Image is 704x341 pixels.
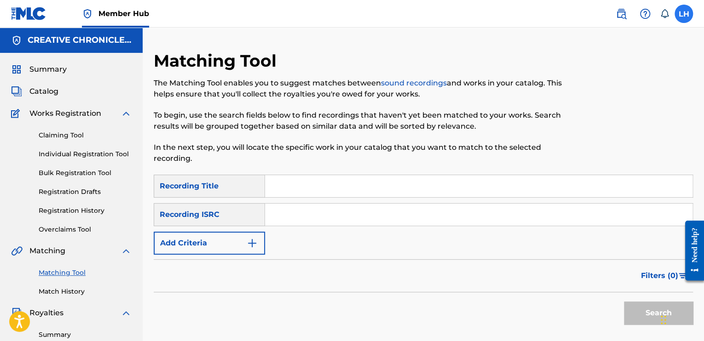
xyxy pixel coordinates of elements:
[11,86,58,97] a: CatalogCatalog
[616,8,627,19] img: search
[675,5,693,23] div: User Menu
[661,306,666,334] div: Drag
[11,307,22,318] img: Royalties
[98,8,149,19] span: Member Hub
[641,270,678,281] span: Filters ( 0 )
[39,268,132,278] a: Matching Tool
[154,175,693,329] form: Search Form
[82,8,93,19] img: Top Rightsholder
[635,264,693,287] button: Filters (0)
[29,86,58,97] span: Catalog
[154,78,569,100] p: The Matching Tool enables you to suggest matches between and works in your catalog. This helps en...
[29,108,101,119] span: Works Registration
[154,142,569,164] p: In the next step, you will locate the specific work in your catalog that you want to match to the...
[11,7,46,20] img: MLC Logo
[39,168,132,178] a: Bulk Registration Tool
[121,245,132,256] img: expand
[11,86,22,97] img: Catalog
[11,64,22,75] img: Summary
[121,108,132,119] img: expand
[29,64,67,75] span: Summary
[39,206,132,216] a: Registration History
[121,307,132,318] img: expand
[678,213,704,287] iframe: Resource Center
[154,110,569,132] p: To begin, use the search fields below to find recordings that haven't yet been matched to your wo...
[381,79,447,87] a: sound recordings
[39,131,132,140] a: Claiming Tool
[39,149,132,159] a: Individual Registration Tool
[612,5,630,23] a: Public Search
[658,297,704,341] iframe: Chat Widget
[39,225,132,234] a: Overclaims Tool
[39,187,132,197] a: Registration Drafts
[154,232,265,255] button: Add Criteria
[640,8,651,19] img: help
[39,287,132,296] a: Match History
[39,330,132,340] a: Summary
[29,245,65,256] span: Matching
[28,35,132,45] h5: CREATIVE CHRONICLER PUBLISHING
[247,238,258,249] img: 9d2ae6d4665cec9f34b9.svg
[660,9,669,18] div: Notifications
[154,51,281,71] h2: Matching Tool
[11,245,23,256] img: Matching
[29,307,63,318] span: Royalties
[11,108,23,119] img: Works Registration
[636,5,654,23] div: Help
[11,35,22,46] img: Accounts
[11,64,67,75] a: SummarySummary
